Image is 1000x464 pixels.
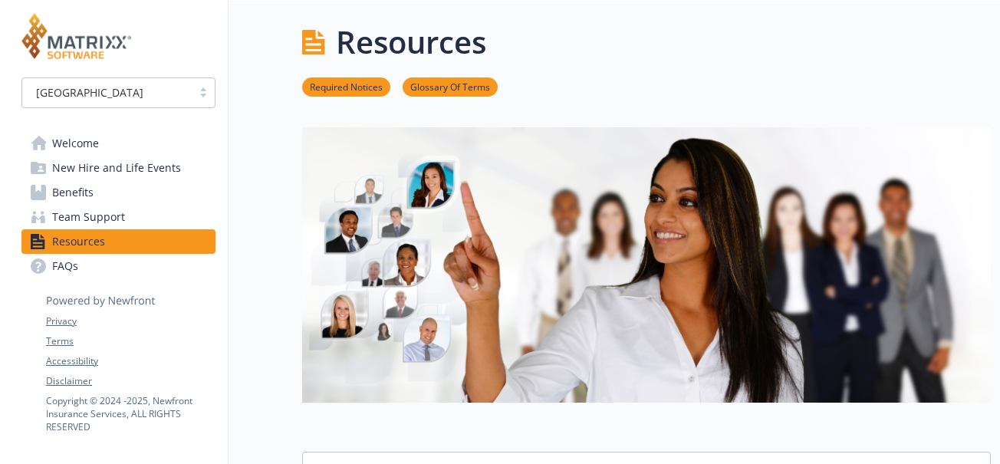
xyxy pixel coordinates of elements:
[21,229,215,254] a: Resources
[36,84,143,100] span: [GEOGRAPHIC_DATA]
[52,156,181,180] span: New Hire and Life Events
[302,79,390,94] a: Required Notices
[21,180,215,205] a: Benefits
[302,127,991,403] img: resources page banner
[52,205,125,229] span: Team Support
[46,394,215,433] p: Copyright © 2024 - 2025 , Newfront Insurance Services, ALL RIGHTS RESERVED
[46,314,215,328] a: Privacy
[21,131,215,156] a: Welcome
[21,156,215,180] a: New Hire and Life Events
[52,229,105,254] span: Resources
[52,254,78,278] span: FAQs
[52,131,99,156] span: Welcome
[46,354,215,368] a: Accessibility
[403,79,498,94] a: Glossary Of Terms
[46,334,215,348] a: Terms
[30,84,184,100] span: [GEOGRAPHIC_DATA]
[52,180,94,205] span: Benefits
[21,254,215,278] a: FAQs
[336,19,486,65] h1: Resources
[21,205,215,229] a: Team Support
[46,374,215,388] a: Disclaimer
